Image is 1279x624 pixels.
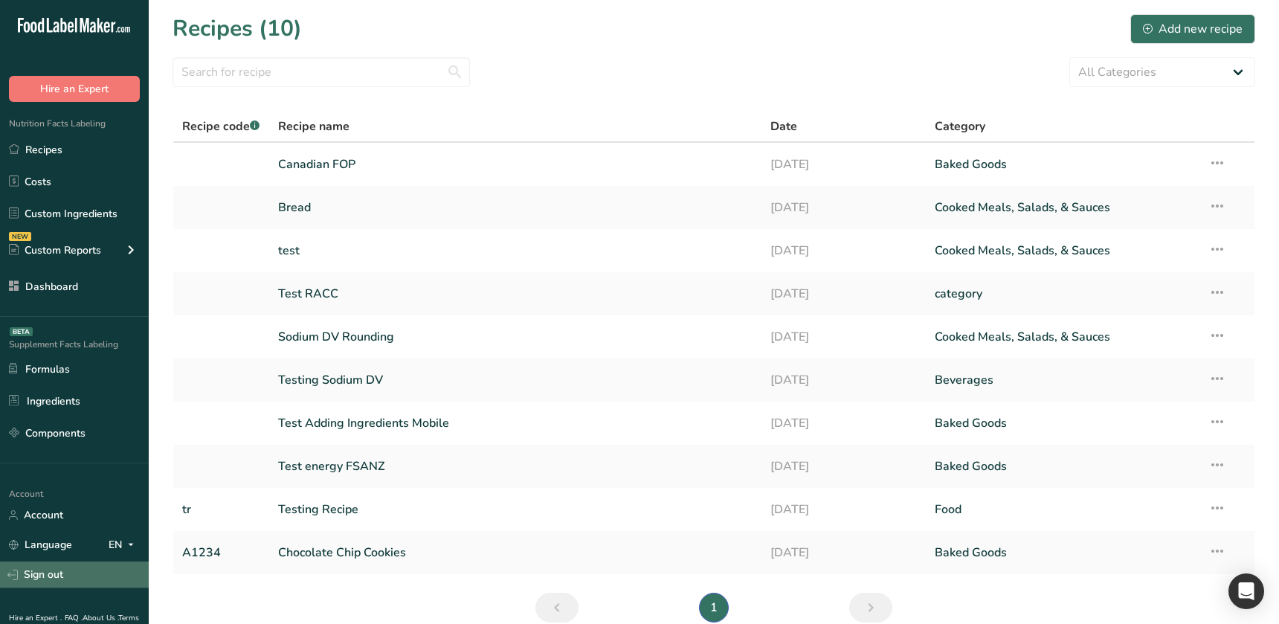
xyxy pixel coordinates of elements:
[9,76,140,102] button: Hire an Expert
[1143,20,1243,38] div: Add new recipe
[770,408,917,439] a: [DATE]
[10,327,33,336] div: BETA
[9,613,62,623] a: Hire an Expert .
[278,537,753,568] a: Chocolate Chip Cookies
[182,494,260,525] a: tr
[770,321,917,353] a: [DATE]
[1130,14,1255,44] button: Add new recipe
[770,364,917,396] a: [DATE]
[935,235,1191,266] a: Cooked Meals, Salads, & Sauces
[935,149,1191,180] a: Baked Goods
[65,613,83,623] a: FAQ .
[770,235,917,266] a: [DATE]
[278,278,753,309] a: Test RACC
[278,235,753,266] a: test
[770,118,797,135] span: Date
[278,364,753,396] a: Testing Sodium DV
[9,242,101,258] div: Custom Reports
[83,613,118,623] a: About Us .
[278,149,753,180] a: Canadian FOP
[9,532,72,558] a: Language
[173,12,302,45] h1: Recipes (10)
[770,451,917,482] a: [DATE]
[849,593,892,623] a: Next page
[1228,573,1264,609] div: Open Intercom Messenger
[182,118,260,135] span: Recipe code
[535,593,579,623] a: Previous page
[278,321,753,353] a: Sodium DV Rounding
[278,494,753,525] a: Testing Recipe
[770,192,917,223] a: [DATE]
[770,494,917,525] a: [DATE]
[935,278,1191,309] a: category
[278,408,753,439] a: Test Adding Ingredients Mobile
[770,149,917,180] a: [DATE]
[278,451,753,482] a: Test energy FSANZ
[935,537,1191,568] a: Baked Goods
[935,494,1191,525] a: Food
[935,118,985,135] span: Category
[935,192,1191,223] a: Cooked Meals, Salads, & Sauces
[182,537,260,568] a: A1234
[770,537,917,568] a: [DATE]
[173,57,470,87] input: Search for recipe
[278,192,753,223] a: Bread
[278,118,349,135] span: Recipe name
[935,451,1191,482] a: Baked Goods
[770,278,917,309] a: [DATE]
[9,232,31,241] div: NEW
[935,364,1191,396] a: Beverages
[935,408,1191,439] a: Baked Goods
[935,321,1191,353] a: Cooked Meals, Salads, & Sauces
[109,536,140,554] div: EN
